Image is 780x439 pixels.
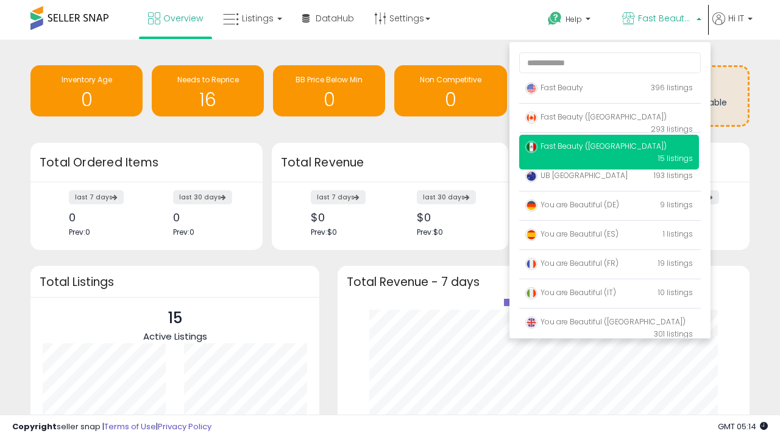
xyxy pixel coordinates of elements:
span: Listings [242,12,274,24]
span: 293 listings [651,124,693,134]
span: 10 listings [658,287,693,298]
a: Hi IT [712,12,753,40]
a: Needs to Reprice 16 [152,65,264,116]
div: 0 [69,211,137,224]
span: BB Price Below Min [296,74,363,85]
img: usa.png [525,82,537,95]
h3: Total Revenue - 7 days [347,277,740,287]
h1: 0 [279,90,379,110]
span: Inventory Age [62,74,112,85]
span: Fast Beauty ([GEOGRAPHIC_DATA]) [638,12,693,24]
span: 19 listings [658,258,693,268]
strong: Copyright [12,421,57,432]
h3: Total Listings [40,277,310,287]
i: Get Help [547,11,562,26]
span: 2025-10-10 05:14 GMT [718,421,768,432]
span: You are Beautiful (FR) [525,258,619,268]
img: italy.png [525,287,537,299]
span: 1 listings [663,229,693,239]
span: Hi IT [728,12,744,24]
span: Prev: 0 [69,227,90,237]
span: Fast Beauty ([GEOGRAPHIC_DATA]) [525,112,667,122]
div: seller snap | | [12,421,211,433]
span: You are Beautiful ([GEOGRAPHIC_DATA]) [525,316,686,327]
label: last 30 days [173,190,232,204]
span: You are Beautiful (DE) [525,199,619,210]
span: Help [565,14,582,24]
h1: 0 [400,90,500,110]
span: UB [GEOGRAPHIC_DATA] [525,170,628,180]
span: Needs to Reprice [177,74,239,85]
a: Terms of Use [104,421,156,432]
a: BB Price Below Min 0 [273,65,385,116]
a: Non Competitive 0 [394,65,506,116]
img: spain.png [525,229,537,241]
label: last 7 days [311,190,366,204]
img: australia.png [525,170,537,182]
span: 193 listings [654,170,693,180]
span: Active Listings [143,330,207,343]
span: 15 listings [658,153,693,163]
span: You are Beautiful (IT) [525,287,616,298]
a: Privacy Policy [158,421,211,432]
h1: 0 [37,90,136,110]
span: Fast Beauty ([GEOGRAPHIC_DATA]) [525,141,667,151]
a: Inventory Age 0 [30,65,143,116]
a: Help [538,2,611,40]
div: $0 [417,211,487,224]
span: Non Competitive [420,74,481,85]
img: canada.png [525,112,537,124]
label: last 7 days [69,190,124,204]
span: DataHub [316,12,354,24]
span: Fast Beauty [525,82,583,93]
h3: Total Revenue [281,154,499,171]
label: last 30 days [417,190,476,204]
img: france.png [525,258,537,270]
span: Overview [163,12,203,24]
span: 9 listings [660,199,693,210]
img: uk.png [525,316,537,329]
img: germany.png [525,199,537,212]
span: Prev: 0 [173,227,194,237]
span: Prev: $0 [417,227,443,237]
span: 396 listings [651,82,693,93]
div: 0 [173,211,241,224]
span: Prev: $0 [311,227,337,237]
div: $0 [311,211,381,224]
img: mexico.png [525,141,537,153]
span: You are Beautiful (ES) [525,229,619,239]
p: 15 [143,307,207,330]
span: 301 listings [654,329,693,339]
h3: Total Ordered Items [40,154,253,171]
h1: 16 [158,90,258,110]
